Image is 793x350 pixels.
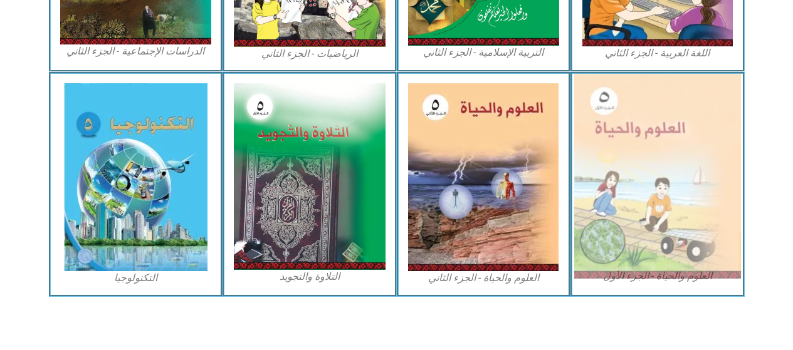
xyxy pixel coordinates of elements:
figcaption: التلاوة والتجويد [234,270,386,284]
figcaption: التربية الإسلامية - الجزء الثاني [408,46,560,59]
figcaption: اللغة العربية - الجزء الثاني [582,46,733,60]
figcaption: الدراسات الإجتماعية - الجزء الثاني [60,44,212,58]
figcaption: العلوم والحياة - الجزء الثاني [408,271,560,285]
figcaption: التكنولوجيا [60,271,212,285]
figcaption: الرياضيات - الجزء الثاني [234,47,386,61]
